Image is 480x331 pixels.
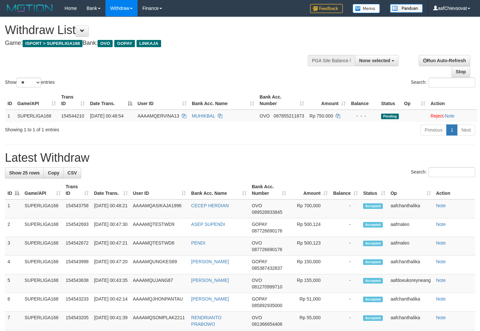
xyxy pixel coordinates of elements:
[363,315,383,321] span: Accepted
[15,110,59,122] td: SUPERLIGA168
[15,91,59,110] th: Game/API: activate to sort column ascending
[330,237,360,256] td: -
[289,312,330,330] td: Rp 55,000
[363,297,383,302] span: Accepted
[289,199,330,218] td: Rp 700,000
[308,55,355,66] div: PGA Site Balance /
[429,167,475,177] input: Search:
[388,256,434,274] td: aafchanthalika
[63,274,92,293] td: 154543638
[436,240,446,246] a: Note
[189,91,257,110] th: Bank Acc. Name: activate to sort column ascending
[388,274,434,293] td: aafdoeuksreyneang
[130,274,189,293] td: AAAAMQUJANG87
[431,113,444,119] a: Reject
[330,312,360,330] td: -
[428,91,477,110] th: Action
[309,113,333,119] span: Rp 750.000
[445,113,455,119] a: Note
[5,91,15,110] th: ID
[436,203,446,208] a: Note
[5,167,44,178] a: Show 25 rows
[5,293,22,312] td: 6
[63,181,92,199] th: Trans ID: activate to sort column ascending
[252,296,267,302] span: GOPAY
[310,4,343,13] img: Feedback.jpg
[252,284,282,289] span: Copy 081270999710 to clipboard
[289,256,330,274] td: Rp 150,000
[252,240,262,246] span: OVO
[330,256,360,274] td: -
[436,296,446,302] a: Note
[355,55,398,66] button: None selected
[22,293,63,312] td: SUPERLIGA168
[363,259,383,265] span: Accepted
[5,199,22,218] td: 1
[446,124,457,136] a: 1
[363,203,383,209] span: Accepted
[5,40,313,46] h4: Game: Bank:
[330,293,360,312] td: -
[91,293,130,312] td: [DATE] 00:42:14
[61,113,84,119] span: 154544210
[363,278,383,284] span: Accepted
[5,151,475,164] h1: Latest Withdraw
[5,110,15,122] td: 1
[419,55,470,66] a: Run Auto-Refresh
[22,312,63,330] td: SUPERLIGA168
[63,237,92,256] td: 154542672
[5,312,22,330] td: 7
[91,256,130,274] td: [DATE] 00:47:20
[363,222,383,228] span: Accepted
[249,181,289,199] th: Bank Acc. Number: activate to sort column ascending
[5,124,195,133] div: Showing 1 to 1 of 1 entries
[388,218,434,237] td: aafmaleo
[63,218,92,237] td: 154542693
[330,181,360,199] th: Balance: activate to sort column ascending
[330,218,360,237] td: -
[130,237,189,256] td: AAAAMQTESTWD6
[330,199,360,218] td: -
[359,58,390,63] span: None selected
[388,237,434,256] td: aafmaleo
[252,228,282,233] span: Copy 087726690176 to clipboard
[63,312,92,330] td: 154543205
[5,181,22,199] th: ID: activate to sort column descending
[5,218,22,237] td: 2
[130,293,189,312] td: AAAAMQJHONPANTAU
[252,203,262,208] span: OVO
[44,167,64,178] a: Copy
[252,303,282,308] span: Copy 085892935000 to clipboard
[260,113,270,119] span: OVO
[91,237,130,256] td: [DATE] 00:47:21
[189,181,249,199] th: Bank Acc. Name: activate to sort column ascending
[191,259,229,264] a: [PERSON_NAME]
[191,296,229,302] a: [PERSON_NAME]
[274,113,304,119] span: Copy 087855211873 to clipboard
[289,237,330,256] td: Rp 500,123
[130,218,189,237] td: AAAAMQTESTWD9
[22,199,63,218] td: SUPERLIGA168
[114,40,135,47] span: GOPAY
[252,247,282,252] span: Copy 087726690176 to clipboard
[452,66,470,77] a: Stop
[59,91,87,110] th: Trans ID: activate to sort column ascending
[348,91,378,110] th: Balance
[135,91,189,110] th: User ID: activate to sort column ascending
[428,110,477,122] td: ·
[16,78,41,87] select: Showentries
[289,218,330,237] td: Rp 500,124
[5,78,55,87] label: Show entries
[91,218,130,237] td: [DATE] 00:47:30
[90,113,123,119] span: [DATE] 00:48:54
[289,274,330,293] td: Rp 155,000
[67,170,77,175] span: CSV
[378,91,401,110] th: Status
[252,259,267,264] span: GOPAY
[191,222,225,227] a: ASEP SUPENDI
[353,4,380,13] img: Button%20Memo.svg
[22,274,63,293] td: SUPERLIGA168
[191,278,229,283] a: [PERSON_NAME]
[388,293,434,312] td: aafchanthalika
[429,78,475,87] input: Search:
